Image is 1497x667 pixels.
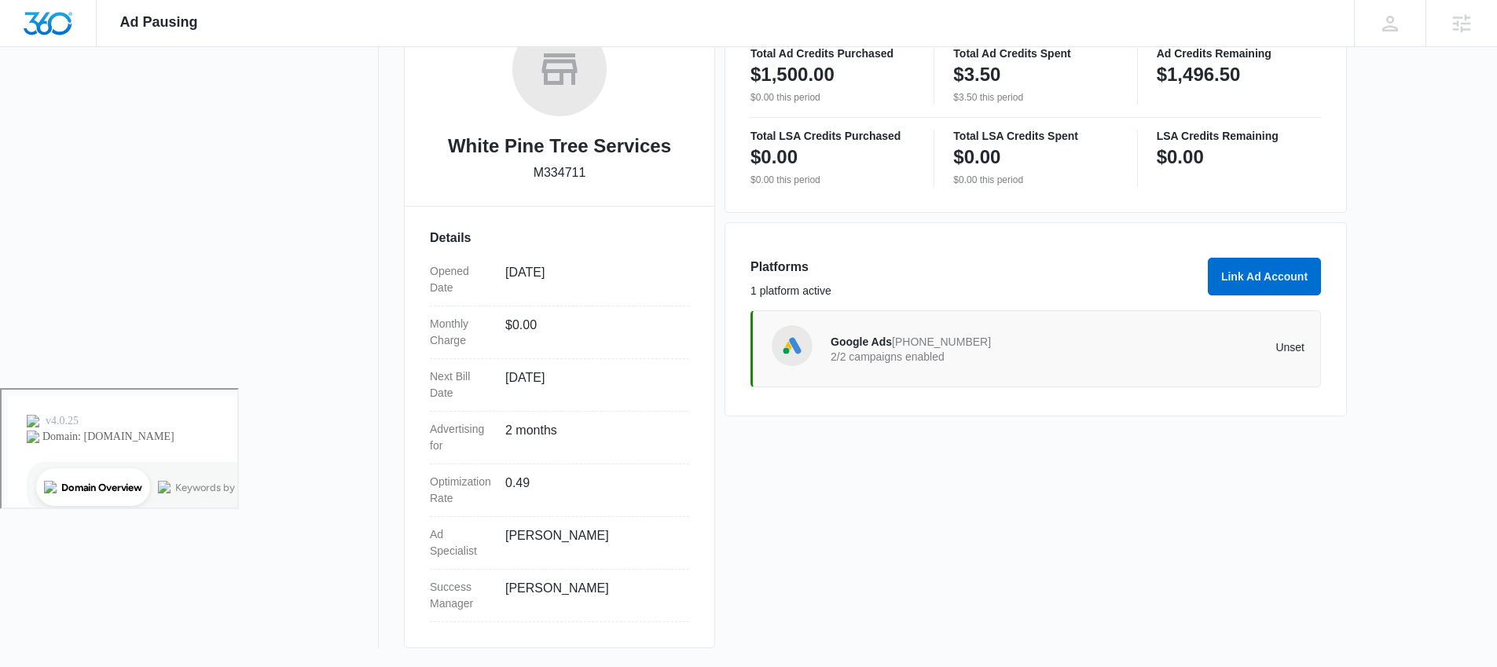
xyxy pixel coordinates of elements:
dd: [DATE] [505,368,677,401]
p: $0.00 this period [750,90,915,104]
h3: Platforms [750,258,1198,277]
img: tab_keywords_by_traffic_grey.svg [156,91,169,104]
dd: 0.49 [505,474,677,507]
p: Total Ad Credits Purchased [750,48,915,59]
dt: Monthly Charge [430,316,493,349]
p: Ad Credits Remaining [1157,48,1321,59]
dt: Opened Date [430,263,493,296]
img: logo_orange.svg [25,25,38,38]
img: Google Ads [780,334,804,357]
p: Unset [1068,342,1305,353]
h2: White Pine Tree Services [448,132,671,160]
dt: Success Manager [430,579,493,612]
p: $1,496.50 [1157,62,1241,87]
p: $3.50 this period [953,90,1117,104]
dd: [DATE] [505,263,677,296]
dt: Next Bill Date [430,368,493,401]
dt: Advertising for [430,421,493,454]
dd: [PERSON_NAME] [505,526,677,559]
div: v 4.0.25 [44,25,77,38]
img: tab_domain_overview_orange.svg [42,91,55,104]
div: Success Manager[PERSON_NAME] [430,570,689,622]
p: $0.00 [1157,145,1204,170]
span: Google Ads [831,335,892,348]
p: Total Ad Credits Spent [953,48,1117,59]
p: $0.00 [953,145,1000,170]
div: Ad Specialist[PERSON_NAME] [430,517,689,570]
img: website_grey.svg [25,41,38,53]
div: Domain Overview [60,93,141,103]
div: Advertising for2 months [430,412,689,464]
div: Opened Date[DATE] [430,254,689,306]
p: $0.00 this period [750,173,915,187]
dd: 2 months [505,421,677,454]
span: Ad Pausing [120,14,198,31]
dd: [PERSON_NAME] [505,579,677,612]
p: 1 platform active [750,283,1198,299]
p: $1,500.00 [750,62,835,87]
span: [PHONE_NUMBER] [892,335,991,348]
div: Keywords by Traffic [174,93,265,103]
p: $0.00 this period [953,173,1117,187]
div: Optimization Rate0.49 [430,464,689,517]
div: Monthly Charge$0.00 [430,306,689,359]
p: $0.00 [750,145,798,170]
a: Google AdsGoogle Ads[PHONE_NUMBER]2/2 campaigns enabledUnset [750,310,1321,387]
p: M334711 [534,163,586,182]
p: $3.50 [953,62,1000,87]
dt: Optimization Rate [430,474,493,507]
h3: Details [430,229,689,247]
p: LSA Credits Remaining [1157,130,1321,141]
div: Domain: [DOMAIN_NAME] [41,41,173,53]
button: Link Ad Account [1208,258,1321,295]
dd: $0.00 [505,316,677,349]
p: Total LSA Credits Spent [953,130,1117,141]
dt: Ad Specialist [430,526,493,559]
p: Total LSA Credits Purchased [750,130,915,141]
div: Next Bill Date[DATE] [430,359,689,412]
p: 2/2 campaigns enabled [831,351,1068,362]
